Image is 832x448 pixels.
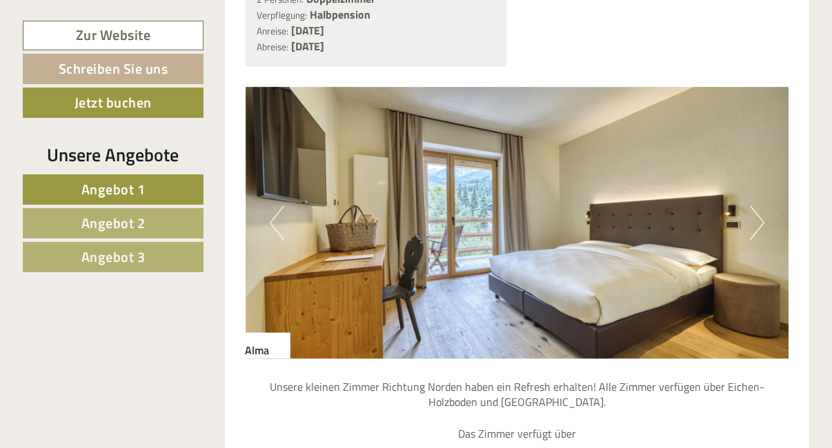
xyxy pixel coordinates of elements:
b: [DATE] [292,38,325,54]
span: Angebot 2 [81,212,146,234]
small: Verpflegung: [257,8,308,22]
a: Zur Website [23,21,204,50]
a: Jetzt buchen [23,88,204,118]
span: Angebot 1 [81,179,146,200]
a: Schreiben Sie uns [23,54,204,84]
div: Unsere Angebote [23,142,204,167]
b: [DATE] [292,22,325,39]
img: image [246,87,789,358]
small: Anreise: [257,24,289,38]
small: Abreise: [257,40,289,54]
div: Alma [246,332,290,358]
span: Angebot 3 [81,246,146,267]
b: Halbpension [310,6,371,23]
button: Next [750,205,764,240]
button: Previous [270,205,284,240]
